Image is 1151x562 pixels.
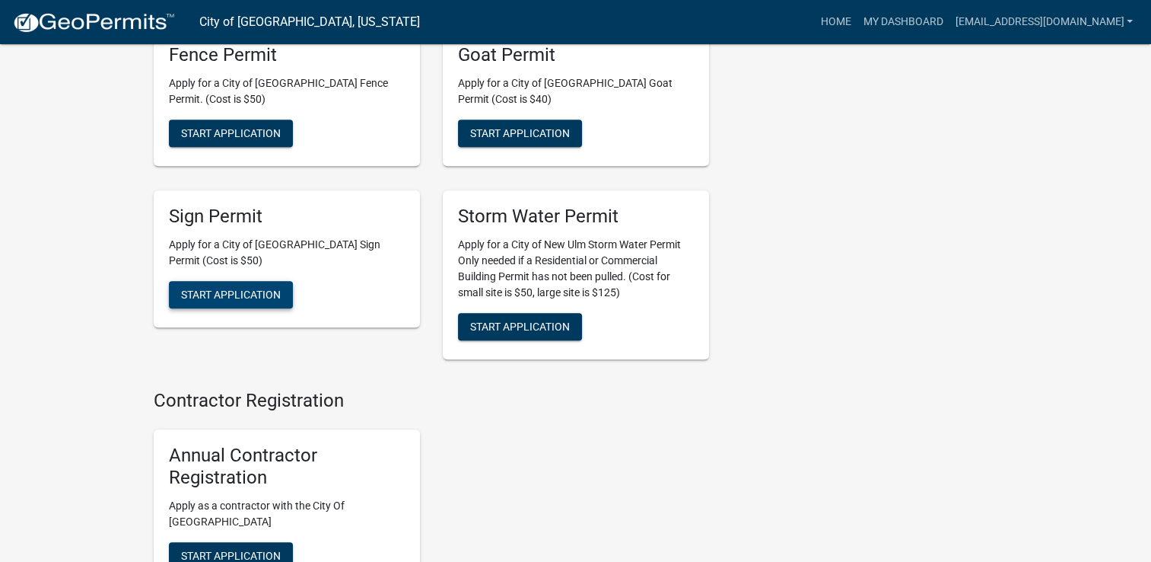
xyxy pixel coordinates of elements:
h5: Annual Contractor Registration [169,445,405,489]
h5: Fence Permit [169,44,405,66]
a: City of [GEOGRAPHIC_DATA], [US_STATE] [199,9,420,35]
h5: Storm Water Permit [458,206,694,228]
h5: Goat Permit [458,44,694,66]
button: Start Application [458,313,582,340]
span: Start Application [470,126,570,139]
span: Start Application [181,288,281,300]
span: Start Application [470,320,570,332]
p: Apply for a City of [GEOGRAPHIC_DATA] Goat Permit (Cost is $40) [458,75,694,107]
a: Home [814,8,857,37]
a: [EMAIL_ADDRESS][DOMAIN_NAME] [949,8,1139,37]
span: Start Application [181,550,281,562]
h5: Sign Permit [169,206,405,228]
h4: Contractor Registration [154,390,709,412]
span: Start Application [181,126,281,139]
button: Start Application [169,120,293,147]
p: Apply as a contractor with the City Of [GEOGRAPHIC_DATA] [169,498,405,530]
p: Apply for a City of [GEOGRAPHIC_DATA] Sign Permit (Cost is $50) [169,237,405,269]
button: Start Application [458,120,582,147]
p: Apply for a City of [GEOGRAPHIC_DATA] Fence Permit. (Cost is $50) [169,75,405,107]
a: My Dashboard [857,8,949,37]
p: Apply for a City of New Ulm Storm Water Permit Only needed if a Residential or Commercial Buildin... [458,237,694,301]
button: Start Application [169,281,293,308]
